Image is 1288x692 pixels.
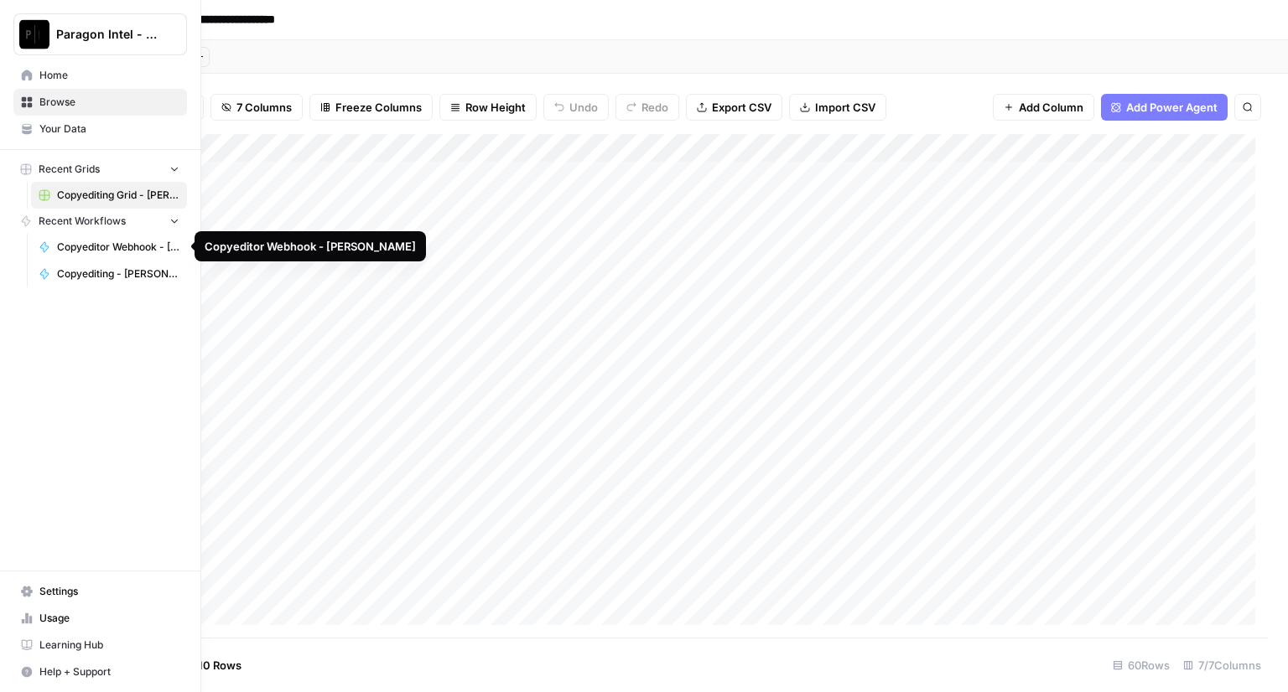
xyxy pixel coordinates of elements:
[39,68,179,83] span: Home
[309,94,433,121] button: Freeze Columns
[13,13,187,55] button: Workspace: Paragon Intel - Copyediting
[615,94,679,121] button: Redo
[1126,99,1218,116] span: Add Power Agent
[1101,94,1228,121] button: Add Power Agent
[13,62,187,89] a: Home
[13,89,187,116] a: Browse
[993,94,1094,121] button: Add Column
[13,658,187,685] button: Help + Support
[335,99,422,116] span: Freeze Columns
[1019,99,1083,116] span: Add Column
[39,664,179,679] span: Help + Support
[56,26,158,43] span: Paragon Intel - Copyediting
[13,578,187,605] a: Settings
[13,605,187,632] a: Usage
[39,584,179,599] span: Settings
[236,99,292,116] span: 7 Columns
[1176,652,1268,679] div: 7/7 Columns
[465,99,526,116] span: Row Height
[210,94,303,121] button: 7 Columns
[57,188,179,203] span: Copyediting Grid - [PERSON_NAME]
[686,94,782,121] button: Export CSV
[39,121,179,137] span: Your Data
[1106,652,1176,679] div: 60 Rows
[39,611,179,626] span: Usage
[39,162,100,177] span: Recent Grids
[13,209,187,234] button: Recent Workflows
[39,638,179,653] span: Learning Hub
[205,238,416,255] div: Copyeditor Webhook - [PERSON_NAME]
[13,116,187,142] a: Your Data
[13,632,187,658] a: Learning Hub
[39,214,126,229] span: Recent Workflows
[13,157,187,182] button: Recent Grids
[57,266,179,281] span: Copyediting - [PERSON_NAME]
[439,94,537,121] button: Row Height
[174,657,241,674] span: Add 10 Rows
[641,99,668,116] span: Redo
[543,94,609,121] button: Undo
[31,182,187,209] a: Copyediting Grid - [PERSON_NAME]
[31,234,187,261] a: Copyeditor Webhook - [PERSON_NAME]
[31,261,187,287] a: Copyediting - [PERSON_NAME]
[712,99,771,116] span: Export CSV
[57,240,179,255] span: Copyeditor Webhook - [PERSON_NAME]
[815,99,875,116] span: Import CSV
[789,94,886,121] button: Import CSV
[19,19,49,49] img: Paragon Intel - Copyediting Logo
[39,95,179,110] span: Browse
[569,99,598,116] span: Undo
